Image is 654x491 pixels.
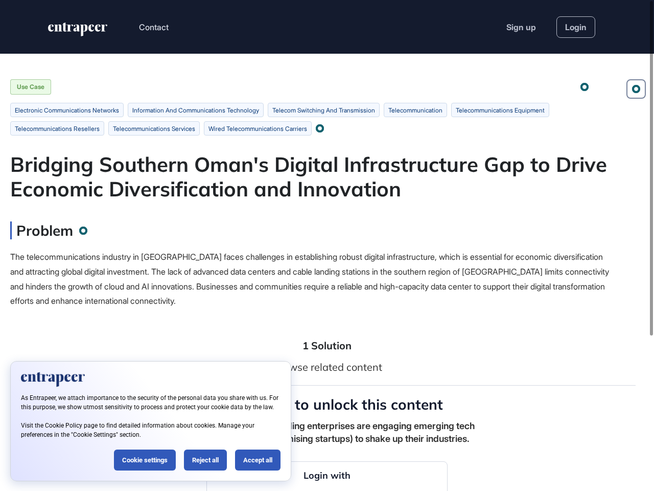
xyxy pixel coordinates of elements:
div: Use Case [10,79,51,95]
h4: Login with [303,470,351,481]
li: electronic communications networks [10,103,124,117]
li: information and communications technology [128,103,264,117]
li: wired telecommunications carriers [204,121,312,136]
span: The telecommunications industry in [GEOGRAPHIC_DATA] faces challenges in establishing robust digi... [10,252,609,306]
li: telecommunications services [108,121,200,136]
div: Learn how the world's leading enterprises are engaging emerging tech (and partnering with promisi... [174,419,480,445]
li: 1 Solution [302,339,352,352]
li: telecommunications equipment [451,103,549,117]
a: Login [556,16,595,38]
h3: Problem [10,221,73,239]
li: telecom switching and transmission [268,103,380,117]
li: telecommunications resellers [10,121,104,136]
h4: Join for free to unlock this content [211,396,443,413]
a: Sign up [506,21,536,33]
a: entrapeer-logo [47,23,108,40]
button: Contact [139,20,169,34]
div: Browse related content [272,360,382,375]
div: Bridging Southern Oman's Digital Infrastructure Gap to Drive Economic Diversification and Innovation [10,152,644,201]
li: telecommunication [384,103,447,117]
